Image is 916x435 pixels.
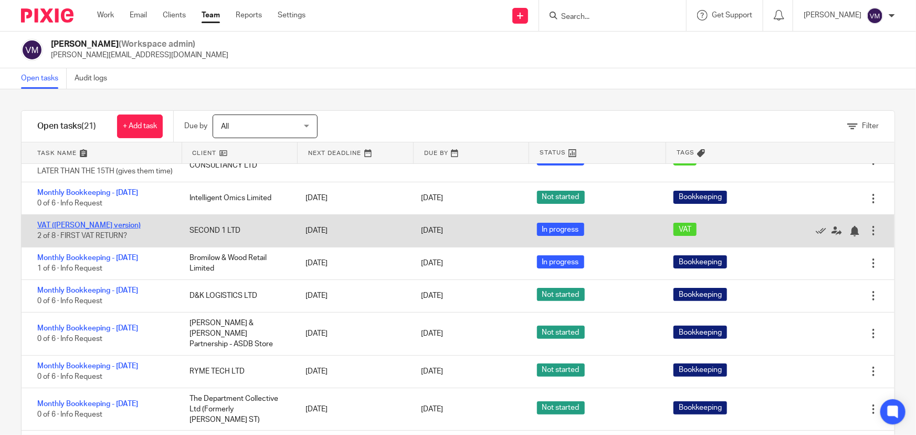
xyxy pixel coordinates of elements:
[537,223,584,236] span: In progress
[37,297,102,305] span: 0 of 6 · Info Request
[295,361,410,382] div: [DATE]
[236,10,262,20] a: Reports
[295,285,410,306] div: [DATE]
[677,148,694,157] span: Tags
[37,189,138,196] a: Monthly Bookkeeping - [DATE]
[37,254,138,262] a: Monthly Bookkeeping - [DATE]
[673,364,727,377] span: Bookkeeping
[202,10,220,20] a: Team
[37,222,141,229] a: VAT ([PERSON_NAME] version)
[537,191,585,204] span: Not started
[673,191,727,204] span: Bookkeeping
[81,122,96,130] span: (21)
[540,148,566,157] span: Status
[130,10,147,20] a: Email
[37,265,102,273] span: 1 of 6 · Info Request
[295,253,410,274] div: [DATE]
[37,287,138,294] a: Monthly Bookkeeping - [DATE]
[673,326,727,339] span: Bookkeeping
[537,326,585,339] span: Not started
[179,361,294,382] div: RYME TECH LTD
[163,10,186,20] a: Clients
[816,225,831,236] a: Mark as done
[278,10,306,20] a: Settings
[673,223,697,236] span: VAT
[37,200,102,208] span: 0 of 6 · Info Request
[421,292,443,299] span: [DATE]
[37,157,173,175] span: 4 of 12 · Client chase email -- SEND NO LATER THAN THE 15TH (gives them time)
[37,400,138,408] a: Monthly Bookkeeping - [DATE]
[295,220,410,241] div: [DATE]
[537,255,584,268] span: In progress
[295,399,410,420] div: [DATE]
[37,325,138,332] a: Monthly Bookkeeping - [DATE]
[673,401,727,415] span: Bookkeeping
[421,195,443,202] span: [DATE]
[421,368,443,375] span: [DATE]
[21,68,67,89] a: Open tasks
[295,188,410,209] div: [DATE]
[862,122,879,130] span: Filter
[37,121,96,132] h1: Open tasks
[37,362,138,370] a: Monthly Bookkeeping - [DATE]
[21,39,43,61] img: svg%3E
[421,227,443,234] span: [DATE]
[421,406,443,413] span: [DATE]
[179,247,294,279] div: Bromilow & Wood Retail Limited
[97,10,114,20] a: Work
[537,288,585,301] span: Not started
[560,13,655,22] input: Search
[179,388,294,431] div: The Department Collective Ltd (Formerly [PERSON_NAME] ST)
[179,188,294,209] div: Intelligent Omics Limited
[184,121,207,131] p: Due by
[421,330,443,337] span: [DATE]
[421,260,443,267] span: [DATE]
[673,288,727,301] span: Bookkeeping
[537,401,585,415] span: Not started
[295,323,410,344] div: [DATE]
[804,10,861,20] p: [PERSON_NAME]
[179,313,294,355] div: [PERSON_NAME] & [PERSON_NAME] Partnership - ASDB Store
[37,411,102,418] span: 0 of 6 · Info Request
[117,115,163,138] a: + Add task
[51,50,228,60] p: [PERSON_NAME][EMAIL_ADDRESS][DOMAIN_NAME]
[21,8,73,23] img: Pixie
[37,233,127,240] span: 2 of 8 · FIRST VAT RETURN?
[179,285,294,306] div: D&K LOGISTICS LTD
[37,373,102,380] span: 0 of 6 · Info Request
[673,255,727,268] span: Bookkeeping
[37,335,102,343] span: 0 of 6 · Info Request
[179,220,294,241] div: SECOND 1 LTD
[537,364,585,377] span: Not started
[867,7,883,24] img: svg%3E
[75,68,115,89] a: Audit logs
[712,12,752,19] span: Get Support
[119,40,195,48] span: (Workspace admin)
[51,39,228,50] h2: [PERSON_NAME]
[221,123,229,130] span: All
